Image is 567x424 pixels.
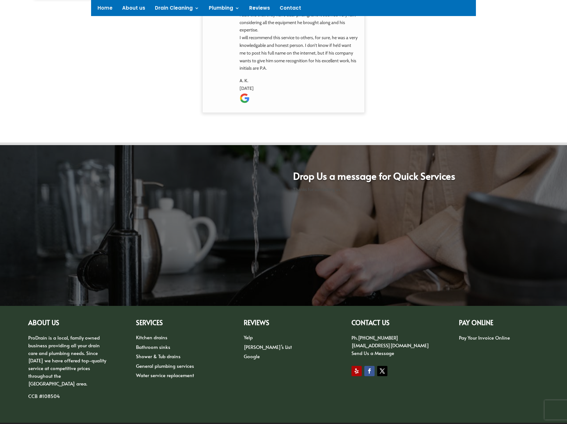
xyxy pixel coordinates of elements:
[280,6,301,13] a: Contact
[377,366,387,376] a: Follow on X
[244,334,253,341] a: Yelp
[136,362,194,369] a: General plumbing services
[351,319,431,329] h2: CONTACT US
[28,319,108,329] h2: ABOUT US
[136,334,167,341] a: Kitchen drains
[136,372,194,378] a: Water service replacement
[244,319,323,329] h2: Reviews
[351,342,429,349] a: [EMAIL_ADDRESS][DOMAIN_NAME]
[28,393,60,399] span: CCB #108504
[136,319,216,329] h2: Services
[459,319,538,329] h2: PAY ONLINE
[155,6,199,13] a: Drain Cleaning
[244,353,260,359] a: Google
[240,77,358,85] strong: A. K.
[136,353,181,359] a: Shower & Tub drains
[293,171,457,186] h1: Drop Us a message for Quick Services
[209,6,240,13] a: Plumbing
[358,334,398,341] a: [PHONE_NUMBER]
[364,366,375,376] a: Follow on Facebook
[244,343,292,350] a: [PERSON_NAME]’s List
[136,343,170,350] a: Bathroom sinks
[122,6,145,13] a: About us
[351,366,362,376] a: Follow on Yelp
[240,93,250,103] img: Google Logo
[293,186,457,194] p: Thanks for contacting us
[28,334,108,392] p: ProDrain is a local, family owned business providing all your drain care and plumbing needs. Sinc...
[249,6,270,13] a: Reviews
[240,85,254,91] span: [DATE]
[97,6,113,13] a: Home
[459,334,510,341] a: Pay Your Invoice Online
[351,334,358,341] span: Ph.
[351,350,394,356] a: Send Us a Message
